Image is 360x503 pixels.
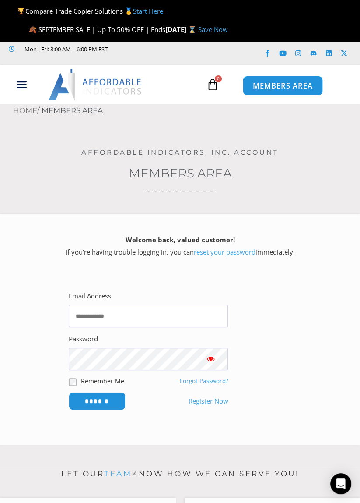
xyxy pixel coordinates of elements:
a: reset your password [194,248,255,256]
div: Menu Toggle [4,76,39,93]
img: LogoAI | Affordable Indicators – NinjaTrader [49,69,143,100]
iframe: Customer reviews powered by Trustpilot [9,54,140,63]
strong: [DATE] ⌛ [165,25,198,34]
div: Open Intercom Messenger [330,473,351,494]
a: team [104,469,132,478]
a: Forgot Password? [179,377,228,385]
strong: Welcome back, valued customer! [126,235,235,244]
a: Members Area [129,166,232,181]
a: MEMBERS AREA [243,76,323,96]
span: Compare Trade Copier Solutions 🥇 [17,7,163,15]
nav: Breadcrumb [13,104,360,118]
a: Home [13,106,37,115]
span: MEMBERS AREA [253,82,313,89]
a: Affordable Indicators, Inc. Account [81,148,279,156]
span: Mon - Fri: 8:00 AM – 6:00 PM EST [22,44,108,54]
label: Password [69,333,98,345]
a: Register Now [188,395,228,407]
a: Save Now [198,25,228,34]
button: Show password [193,348,228,370]
span: 0 [215,75,222,82]
label: Remember Me [81,376,124,386]
a: Start Here [133,7,163,15]
span: 🍂 SEPTEMBER SALE | Up To 50% OFF | Ends [28,25,165,34]
img: 🏆 [18,8,24,14]
a: 0 [193,72,232,97]
label: Email Address [69,290,111,302]
p: If you’re having trouble logging in, you can immediately. [15,234,345,259]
